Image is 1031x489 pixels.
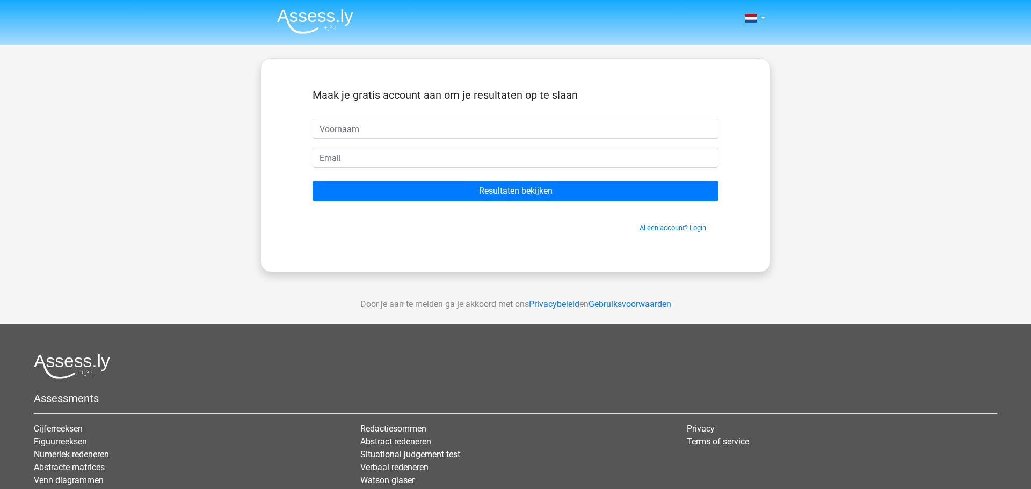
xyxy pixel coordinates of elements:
a: Privacybeleid [529,299,579,309]
a: Situational judgement test [360,449,460,459]
a: Abstracte matrices [34,462,105,472]
a: Watson glaser [360,475,415,485]
a: Redactiesommen [360,424,426,434]
a: Numeriek redeneren [34,449,109,459]
a: Abstract redeneren [360,436,431,447]
a: Gebruiksvoorwaarden [589,299,671,309]
a: Al een account? Login [640,224,706,232]
img: Assessly [277,9,353,34]
img: Assessly logo [34,354,110,379]
h5: Maak je gratis account aan om je resultaten op te slaan [313,89,718,101]
a: Cijferreeksen [34,424,83,434]
a: Privacy [687,424,715,434]
a: Venn diagrammen [34,475,104,485]
input: Email [313,148,718,168]
a: Terms of service [687,436,749,447]
input: Voornaam [313,119,718,139]
h5: Assessments [34,392,997,405]
a: Verbaal redeneren [360,462,429,472]
a: Figuurreeksen [34,436,87,447]
input: Resultaten bekijken [313,181,718,201]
